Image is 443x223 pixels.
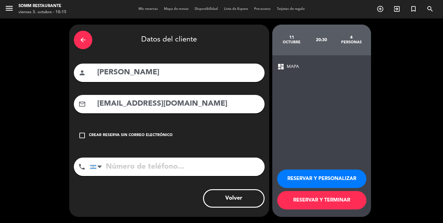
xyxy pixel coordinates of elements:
i: menu [5,4,14,13]
span: Mis reservas [135,7,161,11]
span: Mapa de mesas [161,7,192,11]
span: Disponibilidad [192,7,221,11]
i: arrow_back [79,36,87,44]
div: 11 [277,35,307,40]
span: Tarjetas de regalo [274,7,308,11]
span: MAPA [287,63,299,70]
i: turned_in_not [410,5,417,13]
span: Lista de Espera [221,7,251,11]
div: Datos del cliente [74,29,265,51]
button: RESERVAR Y TERMINAR [277,191,366,209]
input: Nombre del cliente [97,66,260,79]
i: exit_to_app [393,5,401,13]
button: RESERVAR Y PERSONALIZAR [277,170,366,188]
input: Email del cliente [97,98,260,110]
button: Volver [203,189,265,208]
div: viernes 3. octubre - 18:15 [18,9,66,15]
div: SOMM Restaurante [18,3,66,9]
button: menu [5,4,14,15]
span: Pre-acceso [251,7,274,11]
div: Crear reserva sin correo electrónico [89,132,173,139]
i: add_circle_outline [377,5,384,13]
div: personas [337,40,366,45]
div: Argentina: +54 [90,158,104,176]
i: mail_outline [78,100,86,108]
input: Número de teléfono... [90,158,265,176]
div: 4 [337,35,366,40]
div: 20:30 [307,29,337,51]
i: person [78,69,86,76]
i: search [426,5,434,13]
div: octubre [277,40,307,45]
i: check_box_outline_blank [78,132,86,139]
i: phone [78,163,86,170]
span: dashboard [277,63,285,70]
